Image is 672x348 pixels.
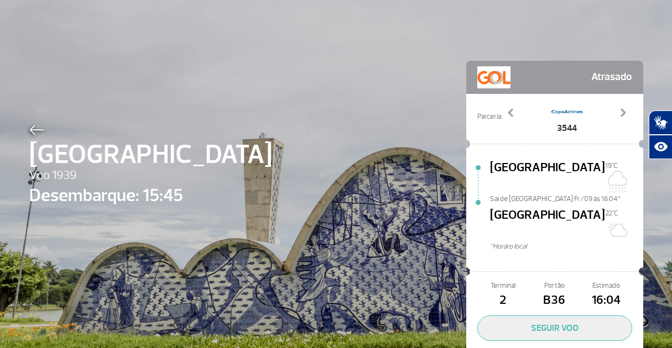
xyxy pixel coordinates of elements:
[591,66,632,88] span: Atrasado
[649,135,672,159] button: Abrir recursos assistivos.
[649,110,672,135] button: Abrir tradutor de língua de sinais.
[490,206,605,241] span: [GEOGRAPHIC_DATA]
[529,281,580,291] span: Portão
[529,291,580,310] span: B36
[605,209,618,218] span: 22°C
[580,291,632,310] span: 16:04
[649,110,672,159] div: Plugin de acessibilidade da Hand Talk.
[605,218,627,240] img: Sol com muitas nuvens
[477,112,502,122] span: Parceria:
[605,171,627,193] img: Nublado
[477,291,529,310] span: 2
[29,182,272,209] span: Desembarque: 15:45
[605,161,618,170] span: 19°C
[29,166,272,185] span: Voo 1939
[490,159,605,194] span: [GEOGRAPHIC_DATA]
[550,122,584,135] span: 3544
[477,281,529,291] span: Terminal
[490,194,643,202] span: Sai de [GEOGRAPHIC_DATA] Fr/09 às 16:04*
[490,241,643,252] span: *Horáro local
[477,315,632,341] button: SEGUIR VOO
[29,135,272,175] span: [GEOGRAPHIC_DATA]
[580,281,632,291] span: Estimado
